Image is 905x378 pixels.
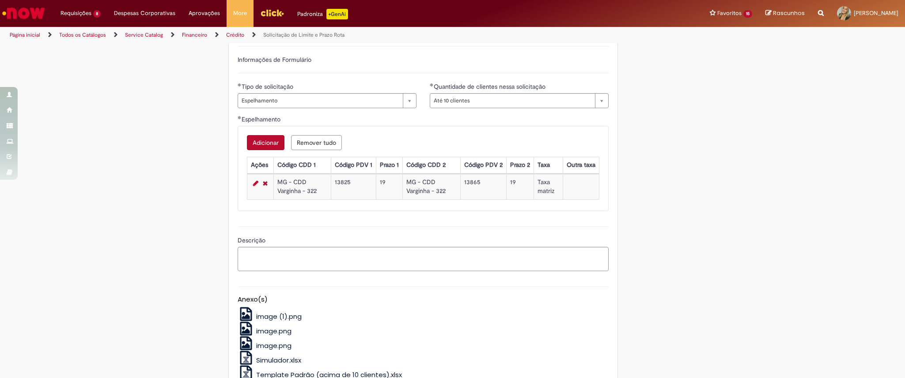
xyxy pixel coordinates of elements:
td: MG - CDD Varginha - 322 [274,174,331,199]
a: Financeiro [182,31,207,38]
span: image.png [256,341,292,350]
h5: Anexo(s) [238,296,609,303]
a: image.png [238,341,292,350]
td: MG - CDD Varginha - 322 [403,174,461,199]
a: Service Catalog [125,31,163,38]
span: Despesas Corporativas [114,9,175,18]
a: Editar Linha 1 [251,178,261,189]
span: image (1).png [256,312,302,321]
span: Aprovações [189,9,220,18]
a: Solicitação de Limite e Prazo Rota [263,31,345,38]
th: Código PDV 1 [331,157,376,173]
a: Rascunhos [765,9,805,18]
td: 19 [376,174,403,199]
span: Obrigatório Preenchido [238,83,242,87]
p: +GenAi [326,9,348,19]
button: Remover todas as linhas de Espelhamento [291,135,342,150]
textarea: Descrição [238,247,609,271]
a: image (1).png [238,312,302,321]
ul: Trilhas de página [7,27,597,43]
th: Código PDV 2 [461,157,507,173]
span: Espelhamento [242,115,282,123]
td: 13825 [331,174,376,199]
span: Descrição [238,236,267,244]
span: Requisições [61,9,91,18]
span: More [233,9,247,18]
span: Obrigatório Preenchido [238,116,242,119]
span: Até 10 clientes [434,94,591,108]
th: Ações [247,157,274,173]
img: ServiceNow [1,4,46,22]
a: Simulador.xlsx [238,355,301,365]
a: Remover linha 1 [261,178,270,189]
td: Taxa matriz [534,174,563,199]
span: [PERSON_NAME] [854,9,898,17]
a: Todos os Catálogos [59,31,106,38]
th: Código CDD 2 [403,157,461,173]
a: Crédito [226,31,244,38]
span: Espelhamento [242,94,398,108]
span: 15 [743,10,752,18]
td: 19 [507,174,534,199]
th: Prazo 1 [376,157,403,173]
img: click_logo_yellow_360x200.png [260,6,284,19]
span: Obrigatório Preenchido [430,83,434,87]
span: Simulador.xlsx [256,355,301,365]
th: Prazo 2 [507,157,534,173]
button: Adicionar uma linha para Espelhamento [247,135,284,150]
a: Página inicial [10,31,40,38]
th: Código CDD 1 [274,157,331,173]
span: Quantidade de clientes nessa solicitação [434,83,547,91]
span: image.png [256,326,292,336]
th: Outra taxa [563,157,599,173]
th: Taxa [534,157,563,173]
a: image.png [238,326,292,336]
div: Padroniza [297,9,348,19]
td: 13865 [461,174,507,199]
span: 8 [93,10,101,18]
span: Favoritos [717,9,742,18]
label: Informações de Formulário [238,56,311,64]
span: Rascunhos [773,9,805,17]
span: Tipo de solicitação [242,83,295,91]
